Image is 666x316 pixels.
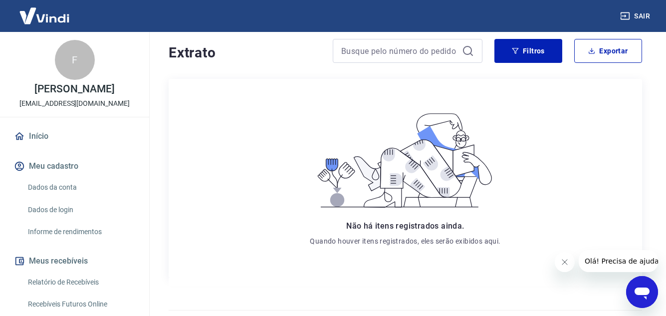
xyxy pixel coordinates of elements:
[24,200,137,220] a: Dados de login
[494,39,562,63] button: Filtros
[310,236,500,246] p: Quando houver itens registrados, eles serão exibidos aqui.
[12,0,77,31] img: Vindi
[12,250,137,272] button: Meus recebíveis
[555,252,575,272] iframe: Fechar mensagem
[341,43,458,58] input: Busque pelo número do pedido
[169,43,321,63] h4: Extrato
[12,155,137,177] button: Meu cadastro
[19,98,130,109] p: [EMAIL_ADDRESS][DOMAIN_NAME]
[12,125,137,147] a: Início
[34,84,114,94] p: [PERSON_NAME]
[24,294,137,315] a: Recebíveis Futuros Online
[346,221,464,231] span: Não há itens registrados ainda.
[24,272,137,293] a: Relatório de Recebíveis
[6,7,84,15] span: Olá! Precisa de ajuda?
[618,7,654,25] button: Sair
[24,222,137,242] a: Informe de rendimentos
[626,276,658,308] iframe: Botão para abrir a janela de mensagens
[579,250,658,272] iframe: Mensagem da empresa
[24,177,137,198] a: Dados da conta
[574,39,642,63] button: Exportar
[55,40,95,80] div: F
